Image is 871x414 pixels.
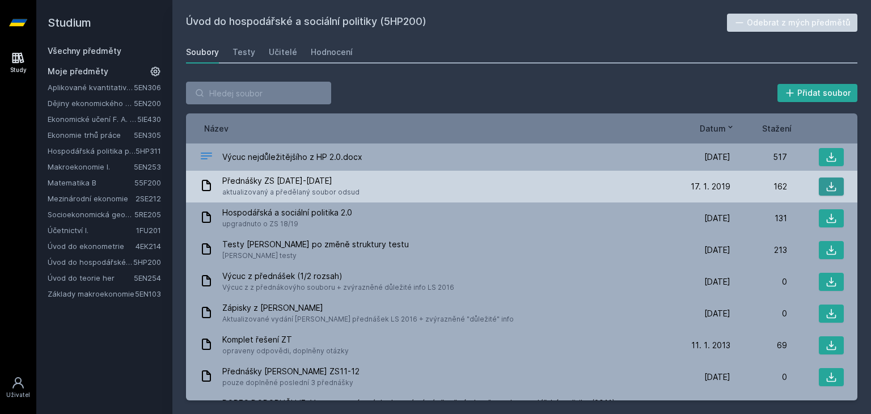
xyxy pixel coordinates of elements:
a: 1FU201 [136,226,161,235]
span: Přednášky [PERSON_NAME] ZS11-12 [222,366,360,377]
a: Matematika B [48,177,134,188]
div: 162 [730,181,787,192]
span: Zápisky z [PERSON_NAME] [222,302,514,314]
span: Výcuc z z přednákovýho souboru + zvýrazněné důležité info LS 2016 [222,282,454,293]
a: Hodnocení [311,41,353,64]
a: Základy makroekonomie [48,288,135,299]
div: Učitelé [269,47,297,58]
a: Úvod do hospodářské a sociální politiky [48,256,133,268]
a: 5HP200 [133,257,161,267]
div: Hodnocení [311,47,353,58]
a: Testy [232,41,255,64]
a: Uživatel [2,370,34,405]
a: Učitelé [269,41,297,64]
button: Název [204,122,229,134]
a: 4EK214 [136,242,161,251]
div: 131 [730,213,787,224]
span: [PERSON_NAME] testy [222,250,409,261]
a: Socioekonomická geografie [48,209,134,220]
span: [DATE] [704,244,730,256]
span: [DATE] [704,308,730,319]
input: Hledej soubor [186,82,331,104]
a: 5HP311 [136,146,161,155]
a: 5EN253 [134,162,161,171]
a: Soubory [186,41,219,64]
a: 5EN305 [134,130,161,140]
div: Testy [232,47,255,58]
a: Všechny předměty [48,46,121,56]
span: 11. 1. 2013 [691,340,730,351]
span: Hospodářská a sociální politika 2.0 [222,207,352,218]
div: 69 [730,340,787,351]
div: Study [10,66,27,74]
h2: Úvod do hospodářské a sociální politiky (5HP200) [186,14,727,32]
div: 213 [730,244,787,256]
a: Hospodářská politika pro země bohaté na přírodní zdroje [48,145,136,157]
span: pouze doplněné poslední 3 přednášky [222,377,360,388]
a: Dějiny ekonomického myšlení [48,98,134,109]
div: 0 [730,371,787,383]
div: 0 [730,308,787,319]
span: [DATE] [704,151,730,163]
a: 5EN103 [135,289,161,298]
a: Makroekonomie I. [48,161,134,172]
span: [DATE] [704,371,730,383]
a: Aplikované kvantitativní metody I [48,82,134,93]
div: Soubory [186,47,219,58]
a: 2SE212 [136,194,161,203]
span: BOREC DOPORUČUJE: Vypracované otázky ke státní závěrečné zkoušce z hospodářské politiky (2011) [222,398,669,409]
span: Aktualizované vydání [PERSON_NAME] přednášek LS 2016 + zvýrazněné "důležité" info [222,314,514,325]
div: 517 [730,151,787,163]
button: Datum [700,122,735,134]
span: aktualizovaný a předělaný soubor odsud [222,187,360,198]
a: Úvod do teorie her [48,272,134,284]
button: Přidat soubor [777,84,858,102]
button: Odebrat z mých předmětů [727,14,858,32]
a: 5RE205 [134,210,161,219]
a: 55F200 [134,178,161,187]
span: Datum [700,122,726,134]
span: 17. 1. 2019 [691,181,730,192]
button: Stažení [762,122,792,134]
span: Výcuc nejdůležitějšího z HP 2.0.docx [222,151,362,163]
a: 5IE430 [137,115,161,124]
div: Uživatel [6,391,30,399]
a: Účetnictví I. [48,225,136,236]
span: Komplet řešení ZT [222,334,349,345]
a: Úvod do ekonometrie [48,240,136,252]
span: Testy [PERSON_NAME] po změně struktury testu [222,239,409,250]
span: opraveny odpovědi, doplněny otázky [222,345,349,357]
span: Moje předměty [48,66,108,77]
span: upgradnuto o ZS 18/19 [222,218,352,230]
div: DOCX [200,149,213,166]
span: Výcuc z přednášek (1/2 rozsah) [222,271,454,282]
a: 5EN254 [134,273,161,282]
a: 5EN306 [134,83,161,92]
span: [DATE] [704,213,730,224]
span: Přednášky ZS [DATE]-[DATE] [222,175,360,187]
a: Ekonomické učení F. A. [GEOGRAPHIC_DATA] [48,113,137,125]
a: Ekonomie trhů práce [48,129,134,141]
div: 0 [730,276,787,288]
span: [DATE] [704,276,730,288]
a: 5EN200 [134,99,161,108]
a: Study [2,45,34,80]
a: Mezinárodní ekonomie [48,193,136,204]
